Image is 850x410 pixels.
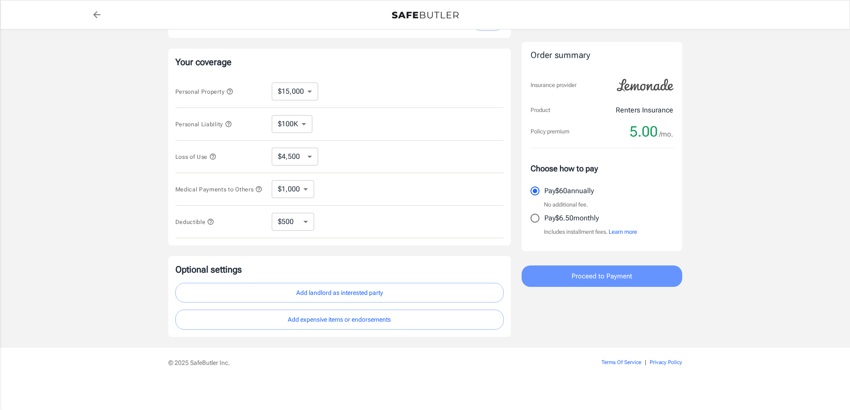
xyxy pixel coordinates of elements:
[609,228,637,236] button: Learn more
[175,119,232,129] button: Personal Liability
[630,123,658,141] span: 5.00
[175,219,215,225] span: Deductible
[175,216,215,227] button: Deductible
[175,184,263,195] button: Medical Payments to Others
[544,228,637,236] p: Includes installment fees.
[175,310,504,330] button: Add expensive items or endorsements
[601,359,641,365] a: Terms Of Service
[612,73,679,98] img: Lemonade
[650,359,682,365] a: Privacy Policy
[572,270,632,282] span: Proceed to Payment
[175,186,263,193] span: Medical Payments to Others
[544,213,599,224] p: Pay $6.50 monthly
[175,88,233,95] span: Personal Property
[544,200,588,209] p: No additional fee.
[659,128,673,141] span: /mo.
[531,127,569,136] p: Policy premium
[531,49,673,62] div: Order summary
[88,6,106,24] a: back to quotes
[175,263,504,276] p: Optional settings
[175,153,216,160] span: Loss of Use
[531,81,576,90] p: Insurance provider
[544,186,594,196] p: Pay $60 annually
[645,359,646,365] span: |
[175,121,232,128] span: Personal Liability
[616,105,673,116] p: Renters Insurance
[392,12,459,19] img: Back to quotes
[175,151,216,162] button: Loss of Use
[168,358,551,367] p: © 2025 SafeButler Inc.
[531,162,673,174] p: Choose how to pay
[531,106,550,115] p: Product
[175,86,233,97] button: Personal Property
[522,265,682,287] button: Proceed to Payment
[175,56,504,68] p: Your coverage
[175,283,504,303] button: Add landlord as interested party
